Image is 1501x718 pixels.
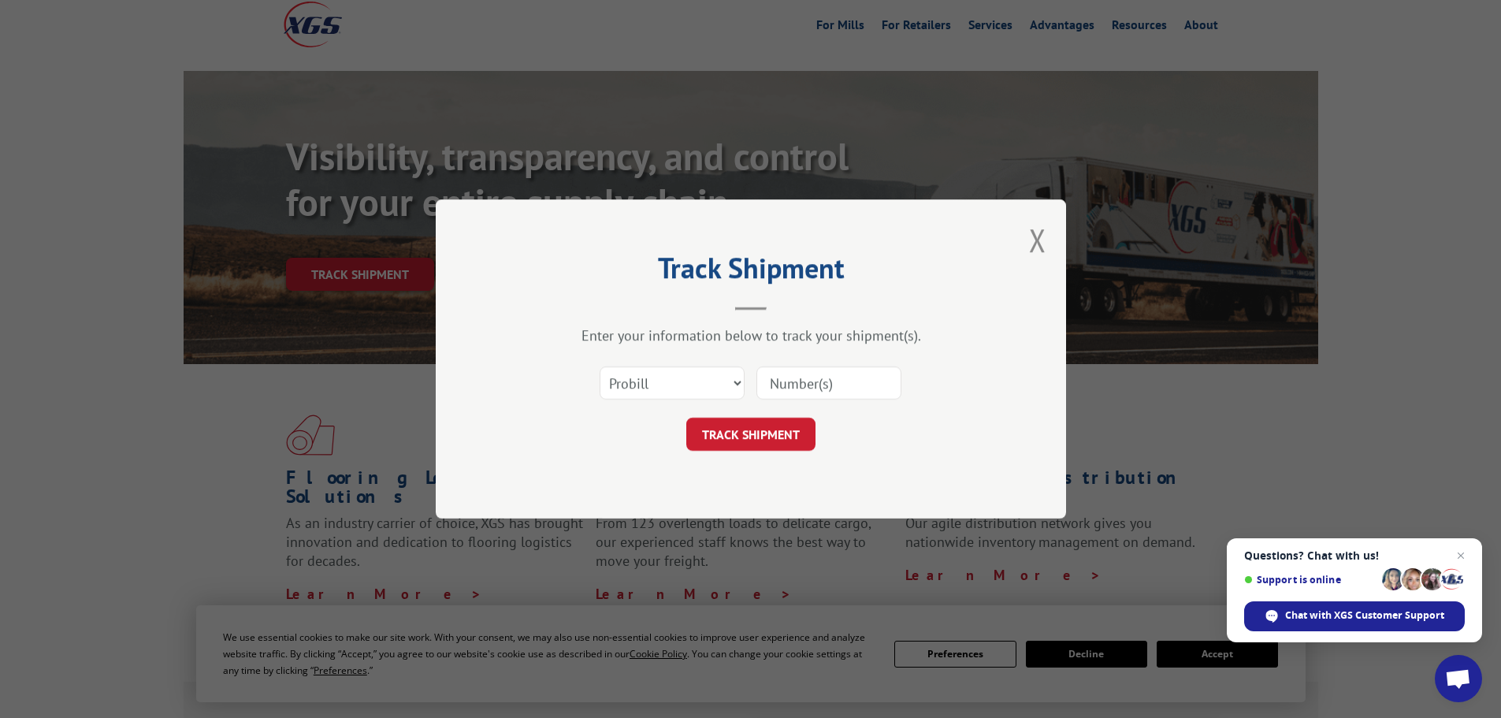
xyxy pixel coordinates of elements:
[1244,601,1465,631] div: Chat with XGS Customer Support
[1451,546,1470,565] span: Close chat
[1244,574,1377,586] span: Support is online
[515,326,987,344] div: Enter your information below to track your shipment(s).
[1285,608,1444,623] span: Chat with XGS Customer Support
[1244,549,1465,562] span: Questions? Chat with us!
[686,418,816,451] button: TRACK SHIPMENT
[1435,655,1482,702] div: Open chat
[515,257,987,287] h2: Track Shipment
[756,366,901,400] input: Number(s)
[1029,219,1046,261] button: Close modal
